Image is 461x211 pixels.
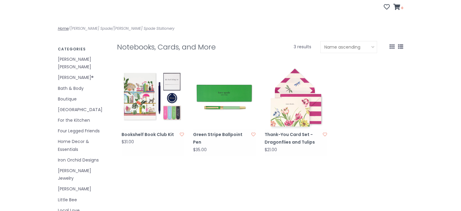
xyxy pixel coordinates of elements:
a: [PERSON_NAME] [PERSON_NAME] [58,56,108,71]
img: Bookshelf Book Club Kit [122,67,184,129]
a: Boutique [58,95,108,103]
a: Green Stripe Ballpoint Pen [193,131,249,146]
img: Green Stripe Ballpoint Pen [193,67,256,129]
a: [PERSON_NAME] Spade [70,26,112,31]
a: For the Kitchen [58,117,108,124]
div: / / [53,25,231,32]
a: [PERSON_NAME] Jewelry [58,167,108,182]
a: Home [58,26,68,31]
span: 0 [400,5,403,10]
a: [PERSON_NAME] Spade Stationery [114,26,175,31]
span: 3 results [294,44,311,50]
h3: Categories [58,47,108,51]
a: Bath & Body [58,85,108,92]
a: Little Bee [58,196,108,204]
a: Home Decor & Essentials [58,138,108,153]
a: Thank-You Card Set - Dragonflies and Tulips [265,131,321,146]
a: Four Legged Friends [58,127,108,135]
div: $21.00 [265,148,277,152]
a: Bookshelf Book Club Kit [122,131,178,138]
div: $35.00 [193,148,207,152]
a: Add to wishlist [180,131,184,138]
a: Add to wishlist [323,131,327,138]
h1: Notebooks, Cards, and More [117,43,245,51]
a: Add to wishlist [251,131,256,138]
a: 0 [393,5,403,11]
div: $31.00 [122,140,134,144]
a: Iron Orchid Designs [58,156,108,164]
a: [PERSON_NAME] [58,185,108,193]
a: [GEOGRAPHIC_DATA] [58,106,108,114]
img: Thank-You Card Set - Dragonflies and Tulips [265,67,327,129]
a: [PERSON_NAME]® [58,74,108,81]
